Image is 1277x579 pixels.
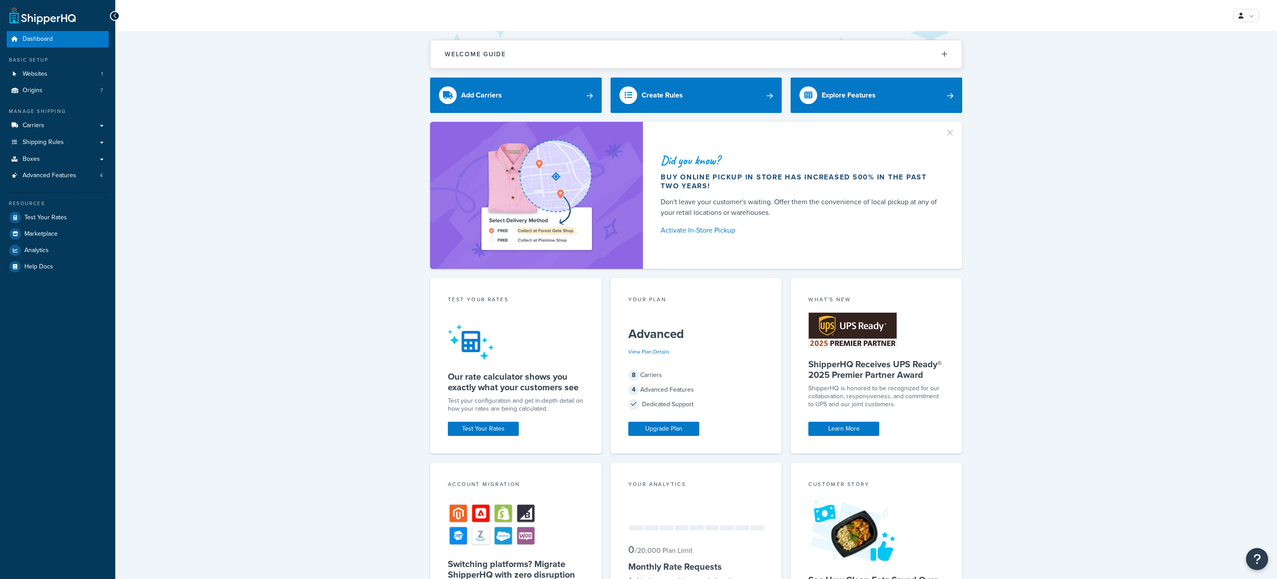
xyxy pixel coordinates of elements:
li: Advanced Features [7,167,109,184]
div: Your Plan [628,295,764,306]
div: Your Analytics [628,480,764,490]
span: 0 [628,542,634,557]
small: / 20,000 Plan Limit [635,545,693,556]
a: Add Carriers [430,78,602,113]
div: Did you know? [661,154,941,167]
a: Origins7 [7,82,109,99]
span: Advanced Features [23,172,76,179]
h2: Welcome Guide [445,51,506,58]
div: Don't leave your customer's waiting. Offer them the convenience of local pickup at any of your re... [661,197,941,218]
span: 4 [100,172,103,179]
a: Test Your Rates [448,422,519,436]
button: Welcome Guide [431,40,962,68]
div: Create Rules [642,89,683,101]
span: Dashboard [23,35,53,43]
span: Origins [23,87,43,94]
a: Create Rules [611,78,782,113]
a: Learn More [808,422,879,436]
div: What's New [808,295,944,306]
li: Origins [7,82,109,99]
h5: Monthly Rate Requests [628,561,764,572]
span: Analytics [24,247,49,254]
div: Manage Shipping [7,108,109,115]
p: ShipperHQ is honored to be recognized for our collaboration, responsiveness, and commitment to UP... [808,385,944,408]
span: Test Your Rates [24,214,67,221]
div: Customer Story [808,480,944,490]
a: View Plan Details [628,348,670,356]
div: Buy online pickup in store has increased 500% in the past two years! [661,173,941,190]
a: Shipping Rules [7,134,109,151]
span: 1 [101,70,103,78]
div: Dedicated Support [628,398,764,411]
span: Shipping Rules [23,139,64,146]
div: Basic Setup [7,56,109,64]
a: Activate In-Store Pickup [661,224,941,237]
h5: ShipperHQ Receives UPS Ready® 2025 Premier Partner Award [808,359,944,380]
span: Help Docs [24,263,53,271]
span: Websites [23,70,47,78]
a: Marketplace [7,226,109,242]
div: Add Carriers [461,89,502,101]
div: Account Migration [448,480,584,490]
span: Marketplace [24,230,58,238]
a: Websites1 [7,66,109,82]
div: Resources [7,200,109,207]
a: Advanced Features4 [7,167,109,184]
span: 4 [628,385,639,395]
h5: Our rate calculator shows you exactly what your customers see [448,371,584,392]
button: Open Resource Center [1246,548,1268,570]
a: Analytics [7,242,109,258]
img: ad-shirt-map-b0359fc47e01cab431d101c4b569394f6a03f54285957d908178d52f29eb9668.png [456,135,617,256]
li: Websites [7,66,109,82]
a: Boxes [7,151,109,167]
span: Boxes [23,155,40,163]
div: Test your configuration and get in-depth detail on how your rates are being calculated. [448,397,584,413]
span: Carriers [23,122,44,129]
span: 7 [100,87,103,94]
span: 8 [628,370,639,381]
a: Dashboard [7,31,109,47]
div: Carriers [628,369,764,381]
div: Advanced Features [628,384,764,396]
a: Explore Features [791,78,962,113]
div: Explore Features [822,89,876,101]
a: Carriers [7,117,109,134]
h5: Advanced [628,327,764,341]
a: Test Your Rates [7,210,109,225]
a: Upgrade Plan [628,422,699,436]
a: Help Docs [7,259,109,275]
div: Test your rates [448,295,584,306]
